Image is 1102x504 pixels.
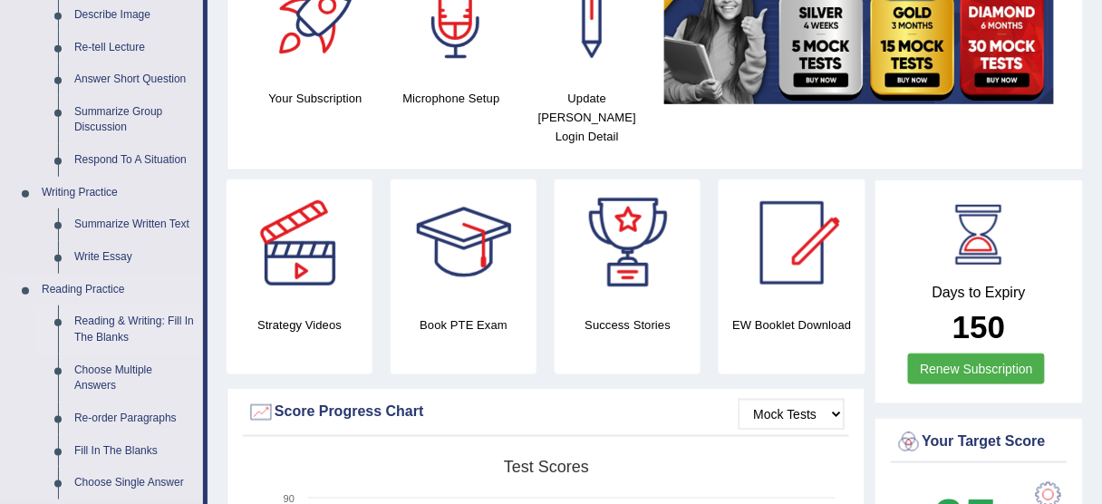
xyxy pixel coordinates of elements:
a: Choose Single Answer [66,467,203,499]
a: Re-tell Lecture [66,32,203,64]
a: Choose Multiple Answers [66,354,203,402]
a: Respond To A Situation [66,144,203,177]
h4: Your Subscription [256,89,374,108]
h4: Days to Expiry [895,285,1064,301]
tspan: Test scores [504,458,589,476]
h4: Strategy Videos [227,315,372,334]
a: Summarize Written Text [66,208,203,241]
h4: Update [PERSON_NAME] Login Detail [528,89,646,146]
div: Your Target Score [895,429,1064,456]
a: Writing Practice [34,177,203,209]
h4: EW Booklet Download [719,315,865,334]
a: Answer Short Question [66,63,203,96]
a: Write Essay [66,241,203,274]
a: Re-order Paragraphs [66,402,203,435]
h4: Microphone Setup [392,89,510,108]
b: 150 [952,309,1005,344]
h4: Book PTE Exam [391,315,536,334]
a: Summarize Group Discussion [66,96,203,144]
div: Score Progress Chart [247,399,845,426]
a: Reading Practice [34,274,203,306]
text: 90 [284,493,295,504]
a: Renew Subscription [908,354,1045,384]
h4: Success Stories [555,315,701,334]
a: Reading & Writing: Fill In The Blanks [66,305,203,354]
a: Fill In The Blanks [66,435,203,468]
